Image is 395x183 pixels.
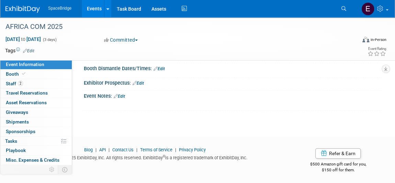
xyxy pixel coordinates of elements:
[99,147,106,152] a: API
[0,146,72,155] a: Playbook
[0,60,72,69] a: Event Information
[6,119,29,125] span: Shipments
[5,153,285,161] div: Copyright © 2025 ExhibitDay, Inc. All rights reserved. ExhibitDay is a registered trademark of Ex...
[0,88,72,98] a: Travel Reservations
[42,37,57,42] span: (3 days)
[362,37,369,42] img: Format-Inperson.png
[315,148,361,159] a: Refer & Earn
[173,147,178,152] span: |
[114,94,125,99] a: Edit
[84,147,93,152] a: Blog
[6,100,47,105] span: Asset Reservations
[135,147,139,152] span: |
[0,69,72,79] a: Booth
[140,147,172,152] a: Terms of Service
[0,98,72,107] a: Asset Reservations
[163,154,165,158] sup: ®
[368,47,386,51] div: Event Rating
[58,165,72,174] td: Toggle Event Tabs
[6,129,35,134] span: Sponsorships
[46,165,58,174] td: Personalize Event Tab Strip
[133,81,144,86] a: Edit
[295,157,381,173] div: $500 Amazon gift card for you,
[0,137,72,146] a: Tasks
[5,6,40,13] img: ExhibitDay
[22,72,25,76] i: Booth reservation complete
[0,108,72,117] a: Giveaways
[94,147,98,152] span: |
[295,167,381,173] div: $150 off for them.
[5,47,34,54] td: Tags
[0,127,72,136] a: Sponsorships
[0,79,72,88] a: Staff2
[6,90,48,96] span: Travel Reservations
[23,49,34,53] a: Edit
[84,78,381,87] div: Exhibitor Prospectus:
[6,81,23,86] span: Staff
[20,36,26,42] span: to
[3,21,349,33] div: AFRICA COM 2025
[84,63,381,72] div: Booth Dismantle Dates/Times:
[6,62,44,67] span: Event Information
[18,81,23,86] span: 2
[6,109,28,115] span: Giveaways
[6,71,27,77] span: Booth
[48,6,71,11] span: SpaceBridge
[6,157,59,163] span: Misc. Expenses & Credits
[5,138,17,144] span: Tasks
[112,147,134,152] a: Contact Us
[0,155,72,165] a: Misc. Expenses & Credits
[0,117,72,127] a: Shipments
[102,36,140,43] button: Committed
[327,36,387,46] div: Event Format
[370,37,386,42] div: In-Person
[154,66,165,71] a: Edit
[361,2,374,15] img: Elizabeth Gelerman
[6,148,26,153] span: Playbook
[179,147,206,152] a: Privacy Policy
[84,91,381,100] div: Event Notes:
[5,36,41,42] span: [DATE] [DATE]
[107,147,111,152] span: |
